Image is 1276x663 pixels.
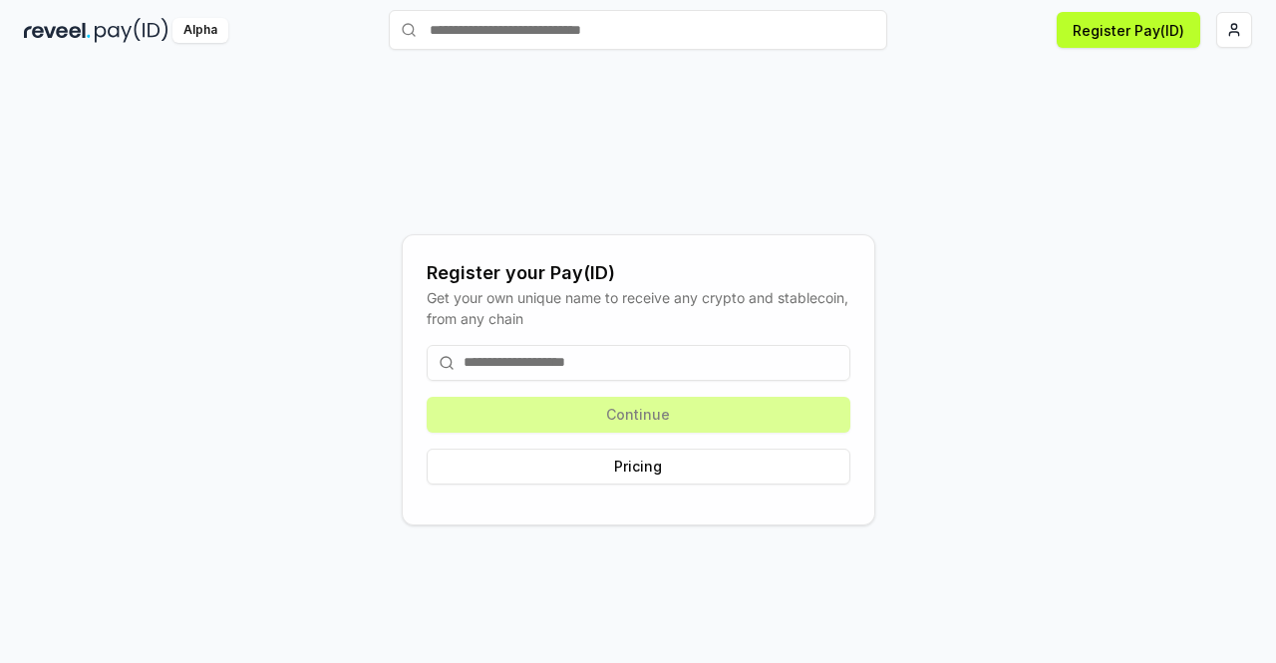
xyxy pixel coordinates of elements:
[172,18,228,43] div: Alpha
[427,287,850,329] div: Get your own unique name to receive any crypto and stablecoin, from any chain
[427,449,850,485] button: Pricing
[24,18,91,43] img: reveel_dark
[427,259,850,287] div: Register your Pay(ID)
[95,18,168,43] img: pay_id
[1057,12,1200,48] button: Register Pay(ID)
